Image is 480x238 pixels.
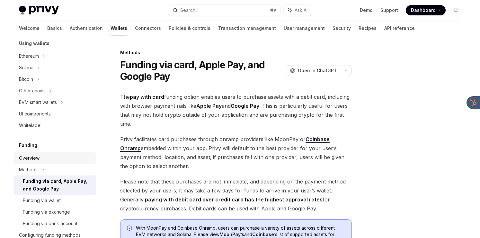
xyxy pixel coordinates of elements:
div: Solana [19,64,33,72]
span: The funding option enables users to purchase assets with a debit card, including with browser pay... [120,92,352,128]
a: Coinbase’s [252,232,278,237]
strong: pay with card [130,94,164,100]
button: Open in ChatGPT [286,65,341,76]
div: EVM smart wallets [19,98,57,106]
button: Search...⌘K [168,4,280,16]
button: Toggle dark mode [451,5,461,15]
a: Funding via wallet [14,195,96,206]
a: Demo [360,7,373,13]
div: Whitelabel [19,122,41,129]
div: Methods [120,49,352,56]
a: Authentication [70,21,103,36]
div: Funding via exchange [23,208,70,216]
h1: Funding via card, Apple Pay, and Google Pay [120,59,283,82]
a: Funding via card, Apple Pay, and Google Pay [14,175,96,195]
strong: paying with debit card over credit card has the highest approval rates [145,196,323,203]
a: User management [284,21,325,36]
a: Connectors [135,21,161,36]
img: light logo [19,6,59,15]
span: Open in ChatGPT [298,67,337,74]
strong: Google Pay [231,103,259,109]
a: Recipes [359,21,377,36]
a: Basics [47,21,62,36]
a: MoonPay’s [219,232,244,237]
a: Security [333,21,351,36]
a: Transaction management [218,21,276,36]
div: Methods [19,166,38,174]
div: Funding via bank account [23,220,77,227]
strong: Apple Pay [196,103,222,109]
span: ⌘ K [270,8,277,13]
div: UI components [19,110,51,118]
div: Funding via wallet [23,197,61,204]
span: Ask AI [295,7,307,13]
a: Funding via bank account [14,218,96,229]
span: Dashboard [411,7,436,13]
a: UI components [14,108,96,120]
span: Privy facilitates card purchases through onramp providers like MoonPay or embedded within your ap... [120,135,352,171]
a: Funding via exchange [14,206,96,218]
div: Bitcoin [19,75,33,83]
button: Ask AI [284,4,312,16]
div: Ethereum [19,52,39,60]
a: Overview [14,152,96,164]
span: Please note that these purchases are not immediate, and depending on the payment method selected ... [120,177,352,213]
a: Welcome [19,21,40,36]
h5: Funding [19,141,37,149]
div: Search... [180,6,198,14]
a: Policies & controls [169,21,210,36]
a: API reference [384,21,415,36]
a: Support [380,7,398,13]
svg: Info [127,225,133,232]
a: Whitelabel [14,120,96,131]
a: Dashboard [406,5,446,15]
div: Other chains [19,87,46,95]
div: Overview [19,154,40,162]
div: Funding via card, Apple Pay, and Google Pay [23,177,92,193]
a: Wallets [111,21,127,36]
